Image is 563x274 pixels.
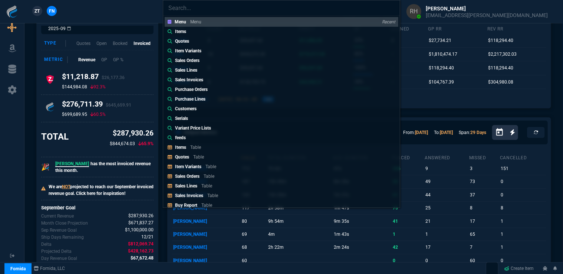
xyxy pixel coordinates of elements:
[175,134,186,141] p: feeds
[207,193,218,198] p: Table
[175,57,200,64] p: Sales Orders
[175,76,203,83] p: Sales Invoices
[175,164,201,169] p: Item Variants
[501,263,537,274] a: Create Item
[175,115,188,122] p: Serials
[175,125,211,131] p: Variant Price Lists
[175,19,186,25] p: Menu
[190,19,201,25] p: Menu
[163,0,400,15] input: Search...
[175,96,205,102] p: Purchase Lines
[190,145,201,150] p: Table
[175,38,189,45] p: Quotes
[201,203,212,208] p: Table
[175,183,197,189] p: Sales Lines
[204,174,214,179] p: Table
[175,86,208,93] p: Purchase Orders
[193,154,204,160] p: Table
[175,203,197,208] p: Buy Report
[201,183,212,189] p: Table
[175,48,201,54] p: Item Variants
[205,164,216,169] p: Table
[175,67,197,74] p: Sales Lines
[382,19,395,25] p: Recent
[175,145,186,150] p: Items
[175,105,197,112] p: Customers
[175,174,200,179] p: Sales Orders
[175,28,186,35] p: Items
[175,193,203,198] p: Sales Invoices
[32,265,68,272] a: msbcCompanyName
[175,154,189,160] p: Quotes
